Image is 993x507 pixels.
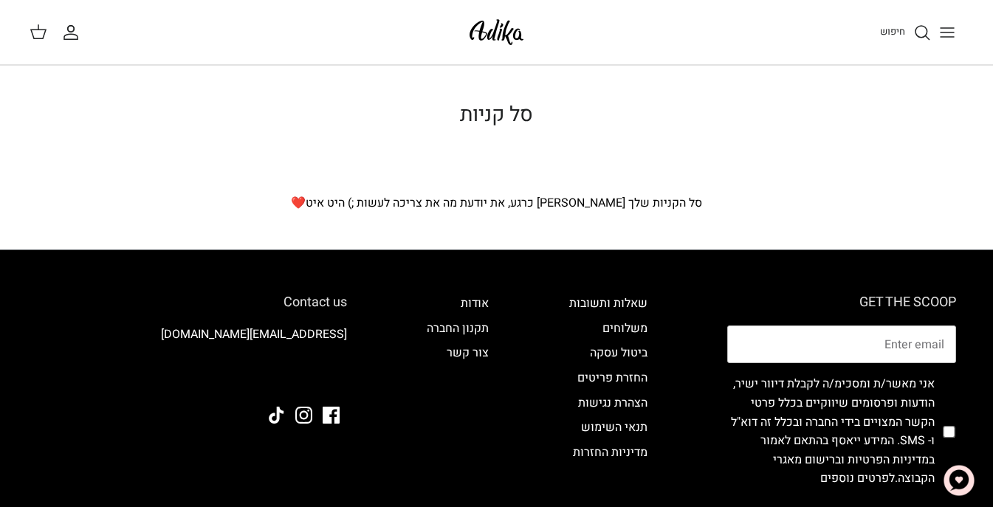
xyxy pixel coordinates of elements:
a: החשבון שלי [62,24,86,41]
a: ביטול עסקה [590,344,647,362]
a: תקנון החברה [427,320,489,337]
a: [EMAIL_ADDRESS][DOMAIN_NAME] [161,325,347,343]
input: Email [727,325,956,364]
a: הצהרת נגישות [578,394,647,412]
a: חיפוש [880,24,931,41]
a: Instagram [295,407,312,424]
a: צור קשר [447,344,489,362]
a: אודות [461,294,489,312]
h1: סל קניות [30,103,963,128]
span: חיפוש [880,24,905,38]
a: מדיניות החזרות [573,444,647,461]
h6: Contact us [37,294,347,311]
h6: GET THE SCOOP [727,294,956,311]
img: Adika IL [306,366,347,385]
a: Tiktok [268,407,285,424]
p: סל הקניות שלך [PERSON_NAME] כרגע, את יודעת מה את צריכה לעשות ;) היט איט❤️ [30,194,963,213]
a: תנאי השימוש [581,418,647,436]
a: Facebook [323,407,340,424]
button: צ'אט [937,458,981,503]
label: אני מאשר/ת ומסכימ/ה לקבלת דיוור ישיר, הודעות ופרסומים שיווקיים בכלל פרטי הקשר המצויים בידי החברה ... [727,375,935,489]
a: שאלות ותשובות [569,294,647,312]
button: Toggle menu [931,16,963,49]
a: לפרטים נוספים [820,469,895,487]
a: החזרת פריטים [577,369,647,387]
a: משלוחים [602,320,647,337]
img: Adika IL [465,15,528,49]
